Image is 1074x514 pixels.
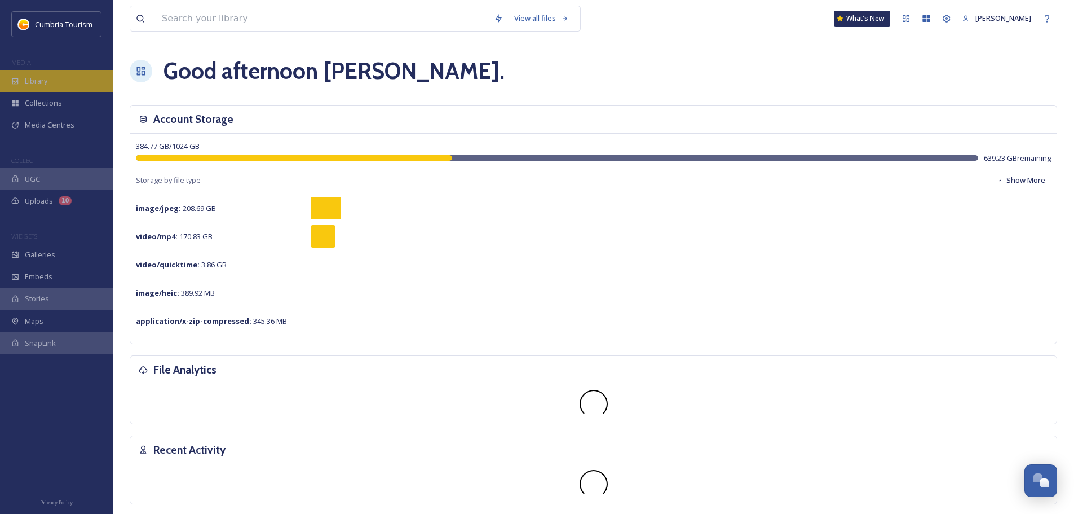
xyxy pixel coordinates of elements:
span: Uploads [25,196,53,207]
h3: Account Storage [153,111,233,128]
span: SnapLink [25,338,56,349]
span: Library [25,76,47,86]
strong: video/quicktime : [136,260,200,270]
button: Open Chat [1024,464,1057,497]
strong: application/x-zip-compressed : [136,316,251,326]
button: Show More [991,169,1051,191]
span: Galleries [25,249,55,260]
a: [PERSON_NAME] [957,7,1037,29]
span: Privacy Policy [40,499,73,506]
span: Embeds [25,271,52,282]
strong: image/heic : [136,288,179,298]
span: UGC [25,174,40,184]
strong: image/jpeg : [136,203,181,213]
h3: Recent Activity [153,442,226,458]
span: WIDGETS [11,232,37,240]
span: 345.36 MB [136,316,287,326]
a: What's New [834,11,890,27]
strong: video/mp4 : [136,231,178,241]
span: 639.23 GB remaining [984,153,1051,164]
span: 208.69 GB [136,203,216,213]
span: MEDIA [11,58,31,67]
span: 170.83 GB [136,231,213,241]
span: [PERSON_NAME] [975,13,1031,23]
a: Privacy Policy [40,495,73,508]
span: Media Centres [25,120,74,130]
input: Search your library [156,6,488,31]
span: Cumbria Tourism [35,19,92,29]
h3: File Analytics [153,362,216,378]
a: View all files [509,7,574,29]
span: Maps [25,316,43,327]
span: COLLECT [11,156,36,165]
div: 10 [59,196,72,205]
img: images.jpg [18,19,29,30]
span: Collections [25,98,62,108]
span: Storage by file type [136,175,201,186]
h1: Good afternoon [PERSON_NAME] . [163,54,505,88]
span: 384.77 GB / 1024 GB [136,141,200,151]
span: 3.86 GB [136,260,227,270]
span: 389.92 MB [136,288,215,298]
span: Stories [25,293,49,304]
